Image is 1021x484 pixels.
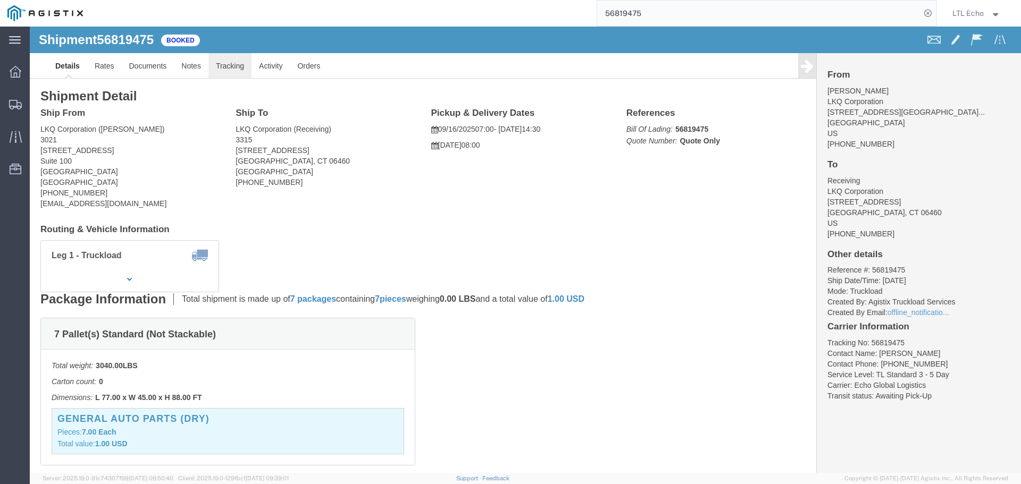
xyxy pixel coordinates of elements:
[43,475,173,481] span: Server: 2025.19.0-91c74307f99
[246,475,289,481] span: [DATE] 09:39:01
[482,475,509,481] a: Feedback
[844,474,1008,483] span: Copyright © [DATE]-[DATE] Agistix Inc., All Rights Reserved
[7,5,83,21] img: logo
[129,475,173,481] span: [DATE] 09:50:40
[597,1,920,26] input: Search for shipment number, reference number
[952,7,1006,20] button: LTL Echo
[178,475,289,481] span: Client: 2025.19.0-129fbcf
[30,27,1021,473] iframe: To enrich screen reader interactions, please activate Accessibility in Grammarly extension settings
[456,475,483,481] a: Support
[952,7,984,19] span: LTL Echo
